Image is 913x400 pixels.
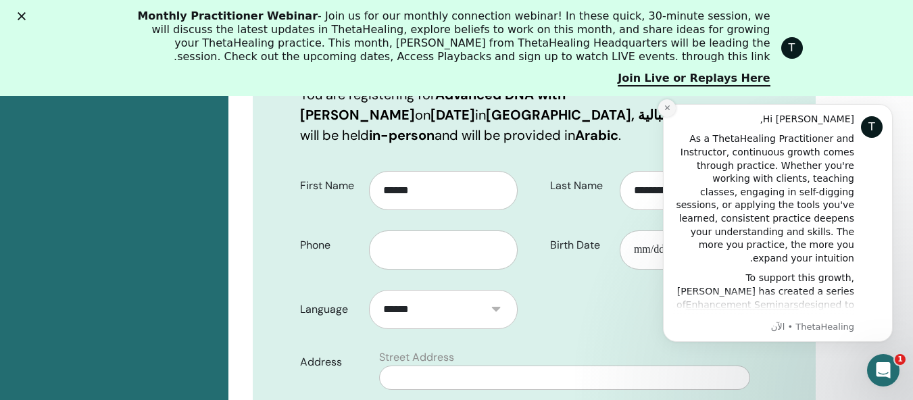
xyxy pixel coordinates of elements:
[895,354,906,365] span: 1
[379,349,454,366] label: Street Address
[300,84,768,145] p: You are registering for on in . This seminar will be held and will be provided in .
[867,354,899,386] iframe: Intercom live chat
[43,216,156,226] a: Enhancement Seminars
[30,237,212,249] p: Message from ThetaHealing, sent الآن
[540,173,620,199] label: Last Name
[12,12,26,20] div: إغلاق
[300,86,566,124] b: Advanced DNA with [PERSON_NAME]
[781,37,803,59] div: Profile image for ThetaHealing
[290,349,372,375] label: Address
[618,72,770,86] a: Join Live or Replays Here
[486,106,683,124] b: [GEOGRAPHIC_DATA], قرمبالية
[540,232,620,258] label: Birth Date
[16,16,33,33] button: Dismiss notification
[369,126,435,144] b: in-person
[643,84,913,364] iframe: Intercom notifications رسالة
[290,173,370,199] label: First Name
[30,188,212,334] div: To support this growth, [PERSON_NAME] has created a series of designed to help you refine your kn...
[430,106,475,124] b: [DATE]
[290,232,370,258] label: Phone
[290,297,370,322] label: Language
[575,126,618,144] b: Arabic
[132,9,770,64] div: - Join us for our monthly connection webinar! In these quick, 30-minute session, we will discuss ...
[137,9,318,22] b: Monthly Practitioner Webinar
